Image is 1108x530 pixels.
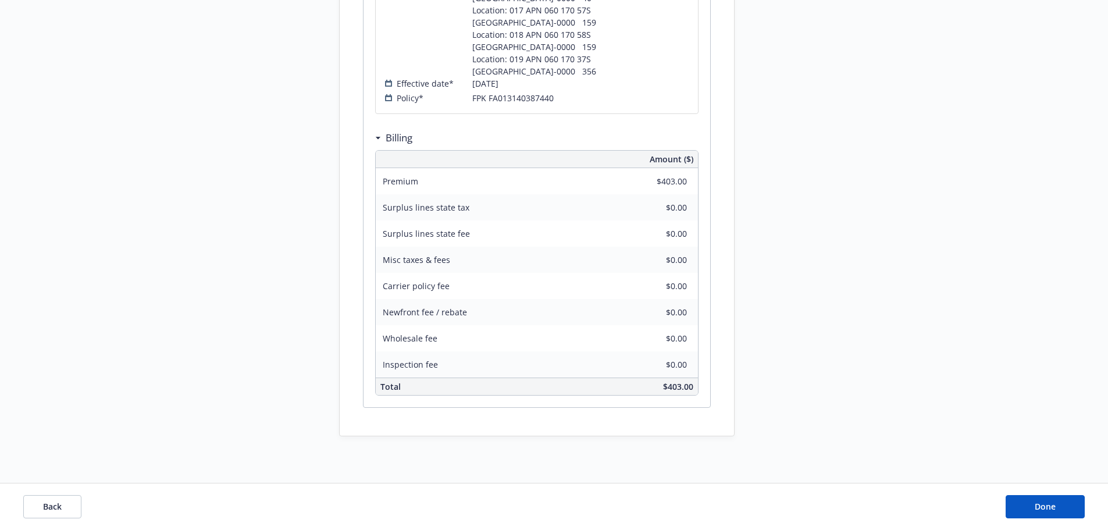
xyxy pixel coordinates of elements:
[23,495,81,518] button: Back
[383,228,470,239] span: Surplus lines state fee
[472,77,498,90] span: [DATE]
[618,251,694,269] input: 0.00
[618,356,694,374] input: 0.00
[43,501,62,512] span: Back
[618,199,694,216] input: 0.00
[397,77,454,90] span: Effective date*
[618,225,694,243] input: 0.00
[618,278,694,295] input: 0.00
[618,330,694,347] input: 0.00
[383,307,467,318] span: Newfront fee / rebate
[383,359,438,370] span: Inspection fee
[383,202,469,213] span: Surplus lines state tax
[375,130,412,145] div: Billing
[383,280,450,291] span: Carrier policy fee
[663,381,693,392] span: $403.00
[383,254,450,265] span: Misc taxes & fees
[650,153,693,165] span: Amount ($)
[397,92,423,104] span: Policy*
[1035,501,1056,512] span: Done
[618,304,694,321] input: 0.00
[1006,495,1085,518] button: Done
[472,92,554,104] span: FPK FA013140387440
[618,173,694,190] input: 0.00
[380,381,401,392] span: Total
[383,333,437,344] span: Wholesale fee
[386,130,412,145] h3: Billing
[383,176,418,187] span: Premium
